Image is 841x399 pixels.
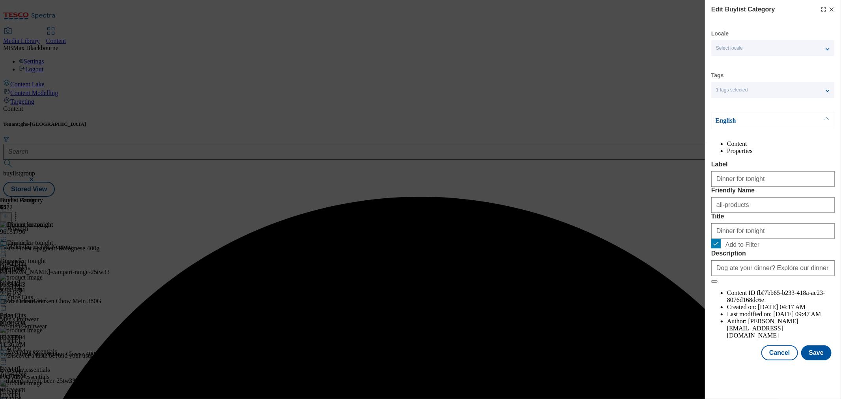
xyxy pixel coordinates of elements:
label: Label [711,161,835,168]
button: 1 tags selected [711,82,834,98]
label: Title [711,213,835,220]
label: Description [711,250,835,257]
button: Save [801,345,832,360]
span: Add to Filter [725,241,759,248]
li: Created on: [727,304,835,311]
input: Enter Description [711,260,835,276]
span: [DATE] 04:17 AM [758,304,806,310]
li: Content [727,140,835,147]
li: Properties [727,147,835,155]
li: Last modified on: [727,311,835,318]
label: Locale [711,32,729,36]
button: Cancel [761,345,798,360]
button: Select locale [711,40,834,56]
span: fbf7bb65-b233-418a-ae23-8076d168dc6e [727,289,825,303]
span: Select locale [716,45,743,51]
span: [DATE] 09:47 AM [774,311,821,317]
p: English [716,117,798,125]
input: Enter Title [711,223,835,239]
h4: Edit Buylist Category [711,5,775,14]
li: Content ID [727,289,835,304]
input: Enter Friendly Name [711,197,835,213]
input: Enter Label [711,171,835,187]
span: [PERSON_NAME][EMAIL_ADDRESS][DOMAIN_NAME] [727,318,798,339]
li: Author: [727,318,835,339]
span: 1 tags selected [716,87,748,93]
label: Tags [711,73,724,78]
label: Friendly Name [711,187,835,194]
